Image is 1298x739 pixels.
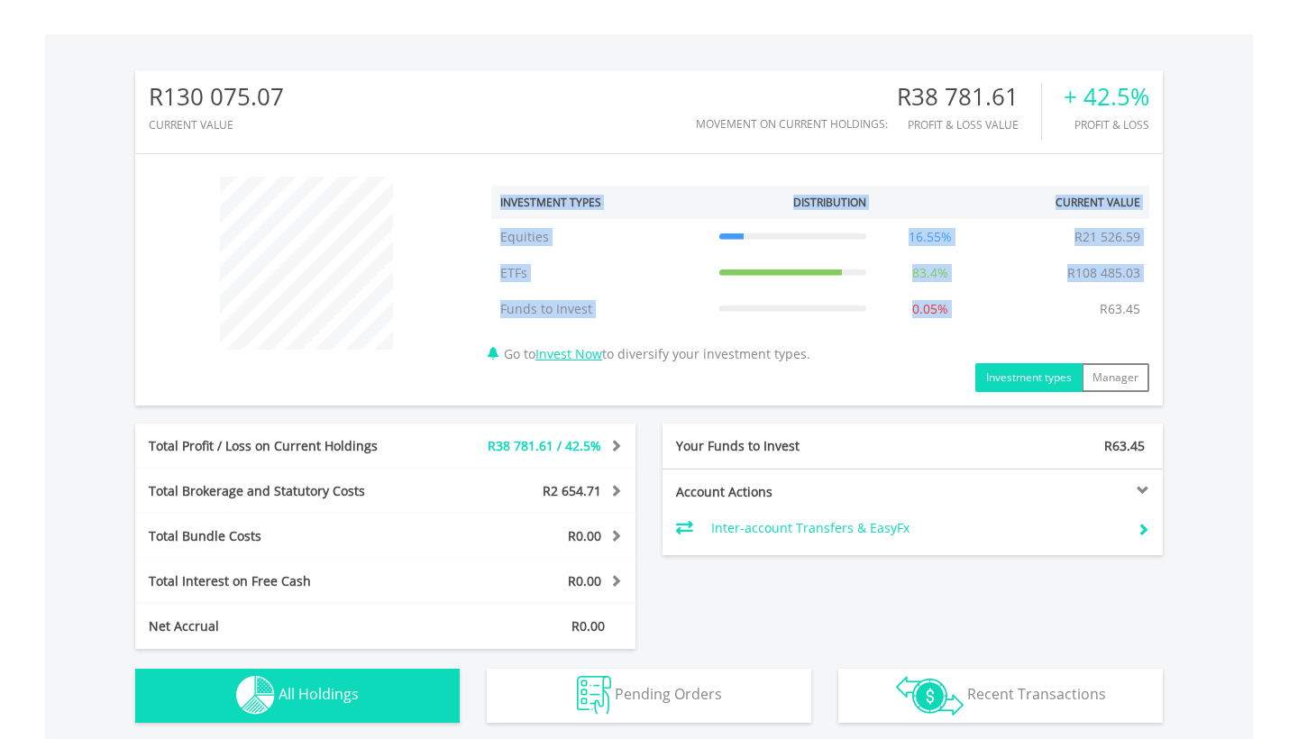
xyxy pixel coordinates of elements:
th: Current Value [984,186,1149,219]
span: All Holdings [279,684,359,704]
td: R108 485.03 [1058,255,1149,291]
div: CURRENT VALUE [149,119,284,131]
div: Movement on Current Holdings: [696,118,888,130]
img: pending_instructions-wht.png [577,676,611,715]
button: All Holdings [135,669,460,723]
span: R38 781.61 / 42.5% [488,437,601,454]
div: Distribution [793,195,866,210]
td: 0.05% [875,291,985,327]
td: Equities [491,219,710,255]
div: Net Accrual [135,617,427,635]
button: Manager [1082,363,1149,392]
td: R21 526.59 [1065,219,1149,255]
div: + 42.5% [1064,84,1149,110]
a: Invest Now [535,345,602,362]
span: R2 654.71 [543,482,601,499]
th: Investment Types [491,186,710,219]
div: Go to to diversify your investment types. [478,168,1163,392]
span: R0.00 [571,617,605,634]
div: Account Actions [663,483,913,501]
div: R130 075.07 [149,84,284,110]
div: Total Interest on Free Cash [135,572,427,590]
td: 16.55% [875,219,985,255]
button: Investment types [975,363,1083,392]
img: holdings-wht.png [236,676,275,715]
div: R38 781.61 [897,84,1041,110]
td: ETFs [491,255,710,291]
span: Pending Orders [615,684,722,704]
div: Total Profit / Loss on Current Holdings [135,437,427,455]
span: R0.00 [568,527,601,544]
td: Funds to Invest [491,291,710,327]
div: Your Funds to Invest [663,437,913,455]
div: Profit & Loss Value [897,119,1041,131]
button: Pending Orders [487,669,811,723]
span: R63.45 [1104,437,1145,454]
td: R63.45 [1091,291,1149,327]
td: Inter-account Transfers & EasyFx [711,515,1123,542]
button: Recent Transactions [838,669,1163,723]
div: Profit & Loss [1064,119,1149,131]
img: transactions-zar-wht.png [896,676,964,716]
div: Total Bundle Costs [135,527,427,545]
td: 83.4% [875,255,985,291]
span: Recent Transactions [967,684,1106,704]
div: Total Brokerage and Statutory Costs [135,482,427,500]
span: R0.00 [568,572,601,589]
